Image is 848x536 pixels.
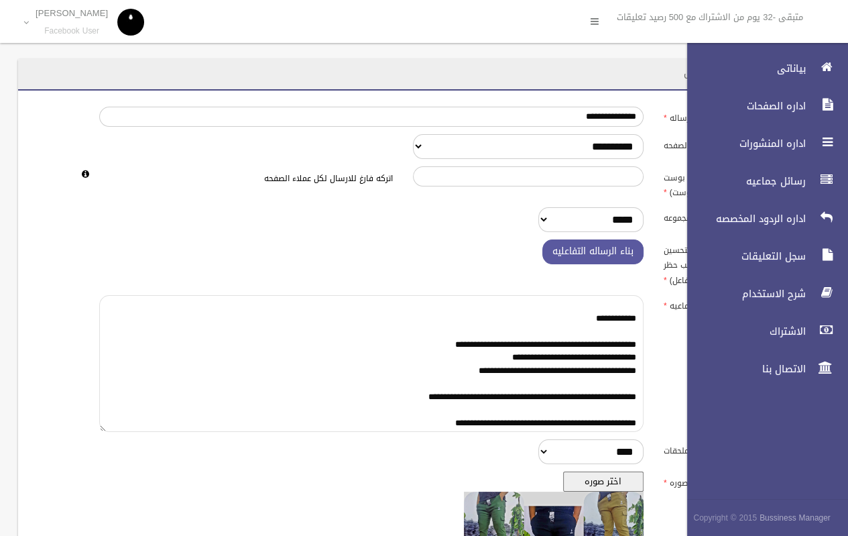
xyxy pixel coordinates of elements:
a: سجل التعليقات [676,242,848,271]
label: رساله تفاعليه (افضل لتحسين جوده الصفحه وتجنب حظر ضعف التفاعل) [654,239,779,288]
p: [PERSON_NAME] [36,8,108,18]
small: Facebook User [36,26,108,36]
button: اختر صوره [563,472,644,492]
a: بياناتى [676,54,848,83]
a: شرح الاستخدام [676,279,848,309]
label: نص الرساله الجماعيه [654,295,779,314]
a: اداره الردود المخصصه [676,204,848,233]
label: ارسال ملحقات [654,439,779,458]
a: اداره المنشورات [676,129,848,158]
a: الاتصال بنا [676,354,848,384]
a: رسائل جماعيه [676,166,848,196]
header: رسائل جماعيه / ارسال [668,60,787,87]
span: اداره المنشورات [676,137,810,150]
label: صوره [654,472,779,490]
label: الصفحه [654,134,779,153]
span: رسائل جماعيه [676,174,810,188]
label: ارسل للمتفاعلين على بوست محدد(رابط البوست) [654,166,779,200]
span: بياناتى [676,62,810,75]
span: اداره الصفحات [676,99,810,113]
label: اسم الرساله [654,107,779,125]
span: Copyright © 2015 [693,511,757,525]
strong: Bussiness Manager [760,511,831,525]
label: ارساله لمجموعه [654,207,779,226]
span: سجل التعليقات [676,250,810,263]
button: بناء الرساله التفاعليه [542,239,644,264]
span: الاشتراك [676,325,810,338]
span: اداره الردود المخصصه [676,212,810,225]
a: اداره الصفحات [676,91,848,121]
a: الاشتراك [676,317,848,346]
h6: اتركه فارغ للارسال لكل عملاء الصفحه [99,174,393,183]
span: شرح الاستخدام [676,287,810,301]
span: الاتصال بنا [676,362,810,376]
